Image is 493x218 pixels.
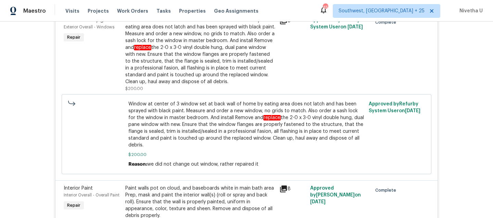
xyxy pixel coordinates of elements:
[64,25,114,29] span: Exterior Overall - Windows
[179,8,206,14] span: Properties
[263,115,281,120] em: replace
[375,187,399,194] span: Complete
[117,8,148,14] span: Work Orders
[134,45,151,50] em: replace
[214,8,258,14] span: Geo Assignments
[125,17,275,85] div: Window at center of 3 window set at back wall of home by eating area does not latch and has been ...
[64,34,83,41] span: Repair
[64,186,93,191] span: Interior Paint
[457,8,483,14] span: Nivetha U
[64,193,119,197] span: Interior Overall - Overall Paint
[128,151,365,158] span: $200.00
[88,8,109,14] span: Projects
[347,25,363,29] span: [DATE]
[128,101,365,149] span: Window at center of 3 window set at back wall of home by eating area does not latch and has been ...
[23,8,46,14] span: Maestro
[128,162,147,167] span: Reason:
[339,8,425,14] span: Southwest, [GEOGRAPHIC_DATA] + 25
[279,185,306,193] div: 8
[369,102,420,113] span: Approved by Refurby System User on
[323,4,328,11] div: 457
[65,8,79,14] span: Visits
[310,200,326,204] span: [DATE]
[125,87,143,91] span: $200.00
[156,9,171,13] span: Tasks
[405,108,420,113] span: [DATE]
[64,202,83,209] span: Repair
[375,19,399,26] span: Complete
[310,186,361,204] span: Approved by [PERSON_NAME] on
[147,162,258,167] span: we did not change out window, rather repaired it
